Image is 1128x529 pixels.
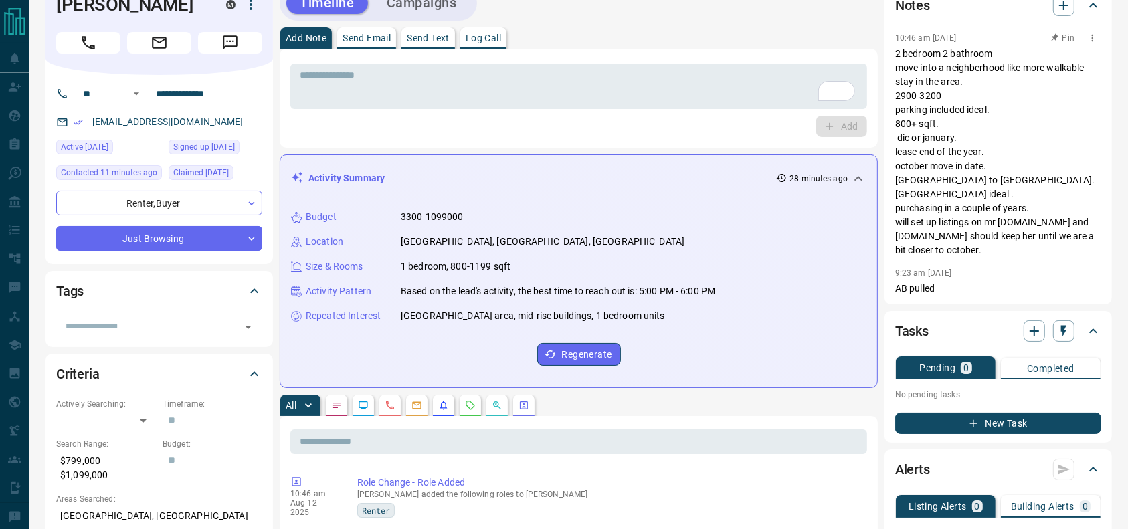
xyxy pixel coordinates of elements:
[895,282,1101,296] p: AB pulled
[306,309,381,323] p: Repeated Interest
[407,33,450,43] p: Send Text
[173,140,235,154] span: Signed up [DATE]
[492,400,502,411] svg: Opportunities
[56,505,262,527] p: [GEOGRAPHIC_DATA], [GEOGRAPHIC_DATA]
[56,438,156,450] p: Search Range:
[286,33,326,43] p: Add Note
[56,165,162,184] div: Tue Aug 12 2025
[61,140,108,154] span: Active [DATE]
[401,259,510,274] p: 1 bedroom, 800-1199 sqft
[198,32,262,54] span: Message
[357,475,862,490] p: Role Change - Role Added
[56,226,262,251] div: Just Browsing
[1027,364,1074,373] p: Completed
[92,116,244,127] a: [EMAIL_ADDRESS][DOMAIN_NAME]
[56,363,100,385] h2: Criteria
[306,210,337,224] p: Budget
[163,438,262,450] p: Budget:
[895,320,929,342] h2: Tasks
[74,118,83,127] svg: Email Verified
[909,502,967,511] p: Listing Alerts
[56,358,262,390] div: Criteria
[128,86,145,102] button: Open
[1044,32,1083,44] button: Pin
[537,343,621,366] button: Regenerate
[895,453,1101,486] div: Alerts
[895,315,1101,347] div: Tasks
[306,259,363,274] p: Size & Rooms
[56,280,84,302] h2: Tags
[239,318,258,336] button: Open
[466,33,501,43] p: Log Call
[169,165,262,184] div: Sun Aug 10 2025
[401,309,665,323] p: [GEOGRAPHIC_DATA] area, mid-rise buildings, 1 bedroom units
[401,284,715,298] p: Based on the lead's activity, the best time to reach out is: 5:00 PM - 6:00 PM
[306,284,371,298] p: Activity Pattern
[56,32,120,54] span: Call
[963,363,969,373] p: 0
[56,398,156,410] p: Actively Searching:
[357,490,862,499] p: [PERSON_NAME] added the following roles to [PERSON_NAME]
[61,166,157,179] span: Contacted 11 minutes ago
[975,502,980,511] p: 0
[895,459,930,480] h2: Alerts
[1011,502,1074,511] p: Building Alerts
[290,489,337,498] p: 10:46 am
[56,450,156,486] p: $799,000 - $1,099,000
[401,210,464,224] p: 3300-1099000
[308,171,385,185] p: Activity Summary
[300,70,858,104] textarea: To enrich screen reader interactions, please activate Accessibility in Grammarly extension settings
[789,173,848,185] p: 28 minutes ago
[401,235,684,249] p: [GEOGRAPHIC_DATA], [GEOGRAPHIC_DATA], [GEOGRAPHIC_DATA]
[362,504,390,517] span: Renter
[438,400,449,411] svg: Listing Alerts
[306,235,343,249] p: Location
[358,400,369,411] svg: Lead Browsing Activity
[286,401,296,410] p: All
[895,413,1101,434] button: New Task
[895,268,952,278] p: 9:23 am [DATE]
[1083,502,1088,511] p: 0
[895,47,1101,257] p: 2 bedroom 2 bathroom move into a neighberhood like more walkable stay in the area. 2900-3200 park...
[519,400,529,411] svg: Agent Actions
[465,400,476,411] svg: Requests
[291,166,866,191] div: Activity Summary28 minutes ago
[56,493,262,505] p: Areas Searched:
[343,33,391,43] p: Send Email
[127,32,191,54] span: Email
[290,498,337,517] p: Aug 12 2025
[163,398,262,410] p: Timeframe:
[56,140,162,158] div: Sat Aug 09 2025
[173,166,229,179] span: Claimed [DATE]
[56,191,262,215] div: Renter , Buyer
[56,275,262,307] div: Tags
[169,140,262,158] div: Sat Aug 09 2025
[919,363,955,373] p: Pending
[331,400,342,411] svg: Notes
[411,400,422,411] svg: Emails
[895,385,1101,405] p: No pending tasks
[385,400,395,411] svg: Calls
[895,33,957,43] p: 10:46 am [DATE]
